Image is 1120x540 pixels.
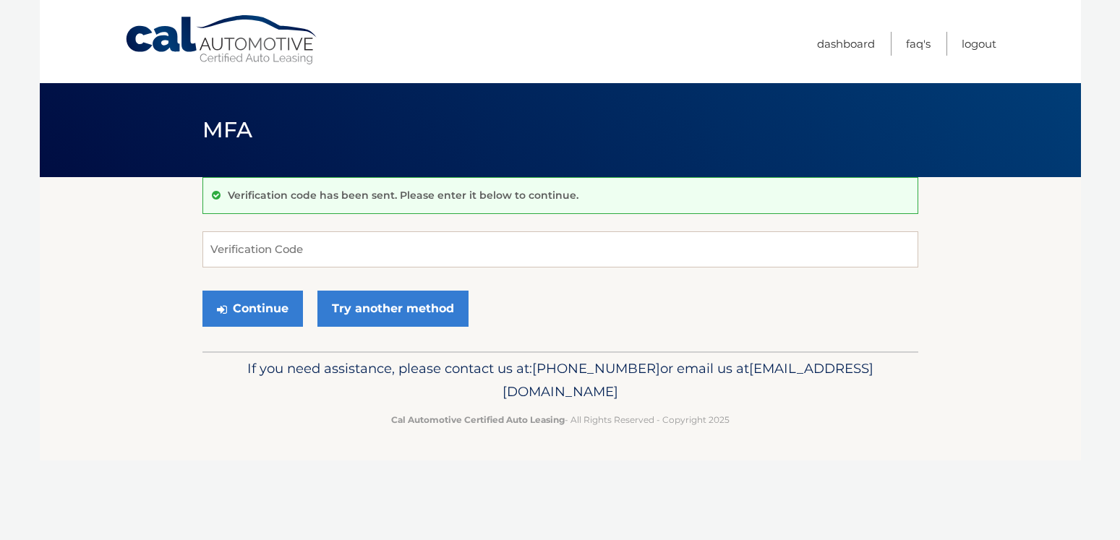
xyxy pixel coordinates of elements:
[212,412,909,427] p: - All Rights Reserved - Copyright 2025
[202,291,303,327] button: Continue
[962,32,996,56] a: Logout
[124,14,320,66] a: Cal Automotive
[212,357,909,403] p: If you need assistance, please contact us at: or email us at
[202,231,918,267] input: Verification Code
[391,414,565,425] strong: Cal Automotive Certified Auto Leasing
[906,32,931,56] a: FAQ's
[532,360,660,377] span: [PHONE_NUMBER]
[317,291,469,327] a: Try another method
[228,189,578,202] p: Verification code has been sent. Please enter it below to continue.
[817,32,875,56] a: Dashboard
[503,360,873,400] span: [EMAIL_ADDRESS][DOMAIN_NAME]
[202,116,253,143] span: MFA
